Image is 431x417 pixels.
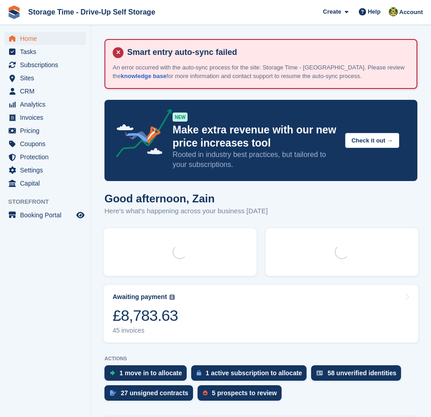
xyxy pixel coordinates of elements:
img: move_ins_to_allocate_icon-fdf77a2bb77ea45bf5b3d319d69a93e2d87916cf1d5bf7949dd705db3b84f3ca.svg [110,370,115,376]
a: menu [5,137,86,150]
div: 1 move in to allocate [119,369,182,377]
span: Booking Portal [20,209,74,221]
a: menu [5,85,86,98]
span: Sites [20,72,74,84]
div: £8,783.63 [113,306,178,325]
img: price-adjustments-announcement-icon-8257ccfd72463d97f412b2fc003d46551f7dbcb40ab6d574587a9cd5c0d94... [109,109,172,161]
span: Account [399,8,423,17]
div: 45 invoices [113,327,178,334]
a: menu [5,72,86,84]
p: Here's what's happening across your business [DATE] [104,206,268,216]
img: icon-info-grey-7440780725fd019a000dd9b08b2336e03edf1995a4989e88bcd33f0948082b44.svg [169,294,175,300]
div: 1 active subscription to allocate [206,369,302,377]
a: Preview store [75,210,86,221]
span: Settings [20,164,74,177]
button: Check it out → [345,133,399,148]
span: Tasks [20,45,74,58]
p: ACTIONS [104,356,417,362]
h4: Smart entry auto-sync failed [124,47,409,58]
a: 27 unsigned contracts [104,385,198,405]
a: Awaiting payment £8,783.63 45 invoices [104,285,418,343]
div: 5 prospects to review [212,389,277,397]
p: An error occurred with the auto-sync process for the site: Storage Time - [GEOGRAPHIC_DATA]. Plea... [113,63,409,81]
div: 27 unsigned contracts [121,389,188,397]
span: Analytics [20,98,74,111]
a: 1 move in to allocate [104,365,191,385]
span: Home [20,32,74,45]
p: Rooted in industry best practices, but tailored to your subscriptions. [173,150,338,170]
div: Awaiting payment [113,293,167,301]
a: menu [5,177,86,190]
img: contract_signature_icon-13c848040528278c33f63329250d36e43548de30e8caae1d1a13099fd9432cc5.svg [110,390,116,396]
a: menu [5,151,86,163]
a: menu [5,45,86,58]
span: Help [368,7,381,16]
img: prospect-51fa495bee0391a8d652442698ab0144808aea92771e9ea1ae160a38d050c398.svg [203,390,208,396]
a: 5 prospects to review [198,385,286,405]
a: menu [5,209,86,221]
a: menu [5,124,86,137]
img: active_subscription_to_allocate_icon-d502201f5373d7db506a760aba3b589e785aa758c864c3986d89f69b8ff3... [197,370,201,376]
a: menu [5,111,86,124]
span: Coupons [20,137,74,150]
a: 1 active subscription to allocate [191,365,311,385]
img: Zain Sarwar [389,7,398,16]
img: verify_identity-adf6edd0f0f0b5bbfe63781bf79b02c33cf7c696d77639b501bdc392416b5a36.svg [317,370,323,376]
span: Create [323,7,341,16]
span: Storefront [8,197,90,206]
span: Pricing [20,124,74,137]
p: Make extra revenue with our new price increases tool [173,123,338,150]
a: menu [5,98,86,111]
a: 58 unverified identities [311,365,406,385]
span: Protection [20,151,74,163]
a: knowledge base [121,73,166,79]
img: stora-icon-8386f47178a22dfd0bd8f6a31ec36ba5ce8667c1dd55bd0f319d3a0aa187defe.svg [7,5,21,19]
span: Invoices [20,111,74,124]
a: menu [5,164,86,177]
a: menu [5,32,86,45]
span: Subscriptions [20,59,74,71]
span: Capital [20,177,74,190]
h1: Good afternoon, Zain [104,192,268,205]
div: NEW [173,113,188,122]
a: Storage Time - Drive-Up Self Storage [25,5,159,20]
span: CRM [20,85,74,98]
a: menu [5,59,86,71]
div: 58 unverified identities [327,369,396,377]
